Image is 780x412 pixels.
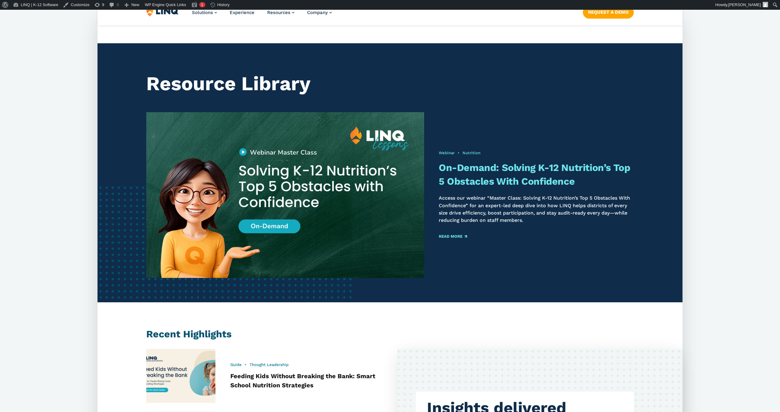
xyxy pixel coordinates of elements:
[146,327,634,341] h2: Recent Highlights
[439,150,634,156] div: •
[230,362,242,367] a: Guide
[192,5,332,25] nav: Primary Navigation
[250,362,289,367] a: Thought Leadership
[267,10,294,15] a: Resources
[230,362,383,368] div: •
[192,10,213,15] span: Solutions
[583,5,634,18] nav: Button Navigation
[230,372,375,389] a: Feeding Kids Without Breaking the Bank: Smart School Nutrition Strategies
[192,10,217,15] a: Solutions
[583,6,634,18] a: Request a Demo
[439,234,467,238] a: Read More
[463,151,480,155] a: Nutrition
[439,151,455,155] a: Webinar
[146,349,215,403] img: Feeding Kids without Breaking the Bank
[728,2,761,7] span: [PERSON_NAME]
[146,5,179,16] img: LINQ | K‑12 Software
[307,10,328,15] span: Company
[439,162,630,187] a: On-Demand: Solving K-12 Nutrition’s Top 5 Obstacles With Confidence
[307,10,332,15] a: Company
[439,194,634,224] p: Access our webinar “Master Class: Solving K-12 Nutrition’s Top 5 Obstacles With Confidence” for a...
[146,73,634,95] h1: Resource Library
[201,2,203,7] span: 1
[230,10,254,15] a: Experience
[267,10,290,15] span: Resources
